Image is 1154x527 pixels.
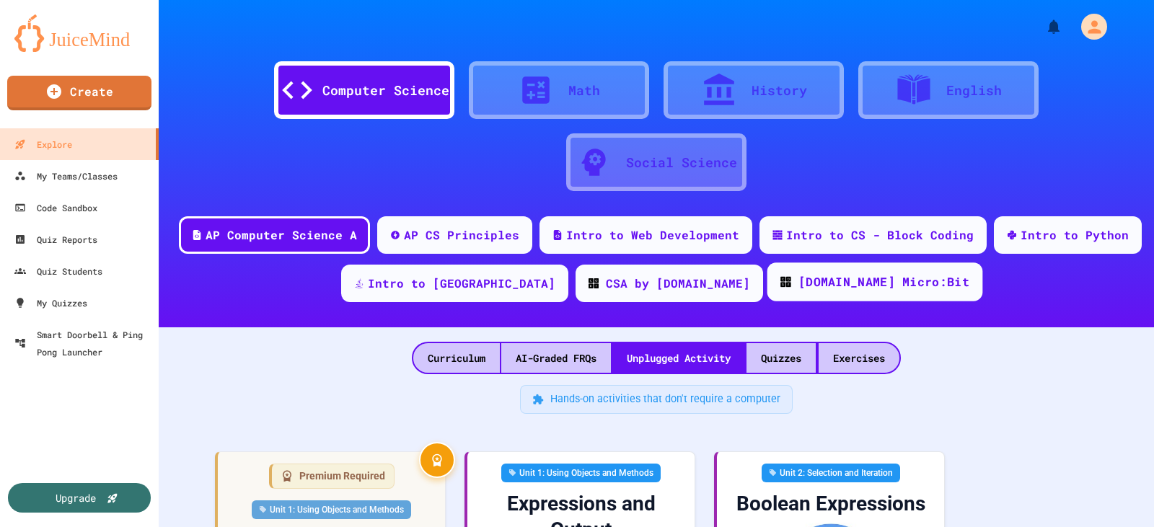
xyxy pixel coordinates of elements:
[606,275,750,292] div: CSA by [DOMAIN_NAME]
[1066,10,1111,43] div: My Account
[786,226,974,244] div: Intro to CS - Block Coding
[14,136,72,153] div: Explore
[14,199,97,216] div: Code Sandbox
[946,81,1002,100] div: English
[322,81,449,100] div: Computer Science
[14,14,144,52] img: logo-orange.svg
[728,491,933,517] div: Boolean Expressions
[612,343,745,373] div: Unplugged Activity
[1021,226,1129,244] div: Intro to Python
[501,464,661,482] div: Unit 1: Using Objects and Methods
[589,278,599,288] img: CODE_logo_RGB.png
[404,226,519,244] div: AP CS Principles
[14,167,118,185] div: My Teams/Classes
[14,262,102,280] div: Quiz Students
[626,153,737,172] div: Social Science
[14,294,87,311] div: My Quizzes
[550,391,780,407] span: Hands-on activities that don't require a computer
[752,81,807,100] div: History
[269,464,395,489] div: Premium Required
[368,275,555,292] div: Intro to [GEOGRAPHIC_DATA]
[252,500,411,519] div: Unit 1: Using Objects and Methods
[780,277,790,287] img: CODE_logo_RGB.png
[501,343,611,373] div: AI-Graded FRQs
[14,231,97,248] div: Quiz Reports
[56,490,96,505] div: Upgrade
[7,76,151,110] a: Create
[746,343,816,373] div: Quizzes
[14,326,153,360] div: Smart Doorbell & Ping Pong Launcher
[762,464,900,482] div: Unit 2: Selection and Iteration
[568,81,600,100] div: Math
[206,226,357,244] div: AP Computer Science A
[819,343,899,373] div: Exercises
[1018,14,1066,39] div: My Notifications
[798,273,969,291] div: [DOMAIN_NAME] Micro:Bit
[566,226,739,244] div: Intro to Web Development
[413,343,500,373] div: Curriculum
